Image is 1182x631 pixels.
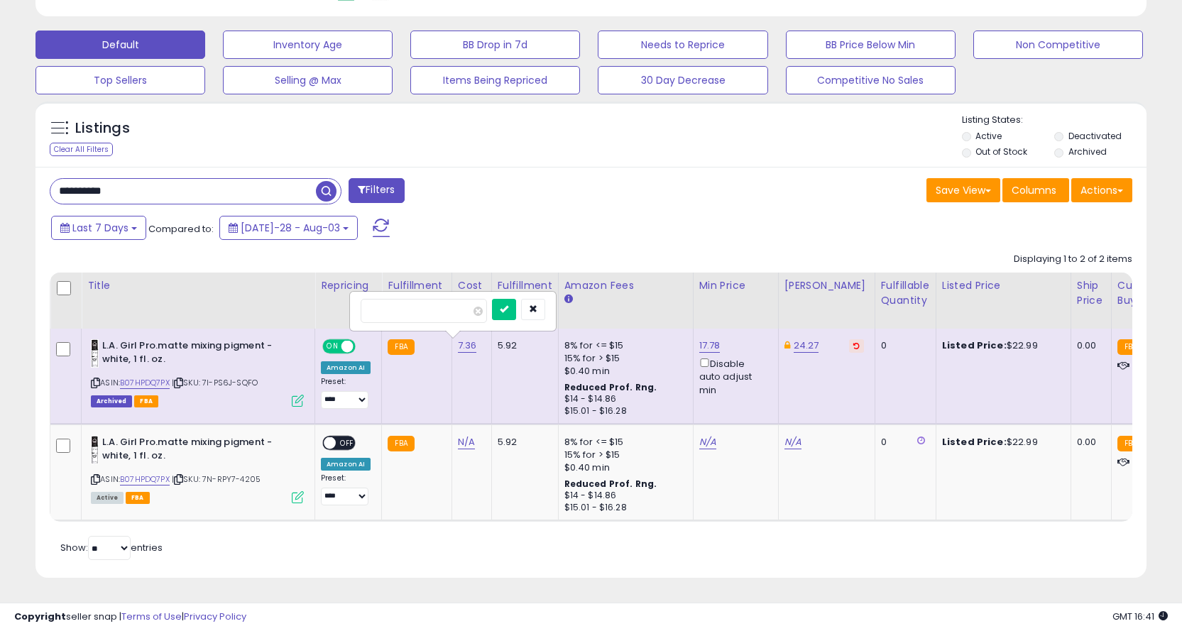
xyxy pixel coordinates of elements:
[336,437,359,449] span: OFF
[91,339,304,405] div: ASIN:
[942,278,1065,293] div: Listed Price
[321,458,371,471] div: Amazon AI
[962,114,1147,127] p: Listing States:
[91,395,132,407] span: Listings that have been deleted from Seller Central
[458,278,486,293] div: Cost
[60,541,163,554] span: Show: entries
[354,341,376,353] span: OFF
[1077,436,1100,449] div: 0.00
[881,436,925,449] div: 0
[35,66,205,94] button: Top Sellers
[973,31,1143,59] button: Non Competitive
[564,449,682,461] div: 15% for > $15
[784,435,801,449] a: N/A
[942,435,1007,449] b: Listed Price:
[14,610,246,624] div: seller snap | |
[51,216,146,240] button: Last 7 Days
[1002,178,1069,202] button: Columns
[1117,339,1144,355] small: FBA
[87,278,309,293] div: Title
[794,339,819,353] a: 24.27
[223,66,393,94] button: Selling @ Max
[321,377,371,409] div: Preset:
[786,31,956,59] button: BB Price Below Min
[564,352,682,365] div: 15% for > $15
[564,365,682,378] div: $0.40 min
[598,66,767,94] button: 30 Day Decrease
[1012,183,1056,197] span: Columns
[498,436,547,449] div: 5.92
[172,473,261,485] span: | SKU: 7N-RPY7-4205
[975,146,1027,158] label: Out of Stock
[134,395,158,407] span: FBA
[564,339,682,352] div: 8% for <= $15
[942,339,1007,352] b: Listed Price:
[498,339,547,352] div: 5.92
[784,278,869,293] div: [PERSON_NAME]
[1068,130,1122,142] label: Deactivated
[699,339,721,353] a: 17.78
[564,381,657,393] b: Reduced Prof. Rng.
[699,356,767,397] div: Disable auto adjust min
[564,461,682,474] div: $0.40 min
[321,278,376,293] div: Repricing
[121,610,182,623] a: Terms of Use
[598,31,767,59] button: Needs to Reprice
[388,436,414,451] small: FBA
[881,339,925,352] div: 0
[91,492,124,504] span: All listings currently available for purchase on Amazon
[321,361,371,374] div: Amazon AI
[241,221,340,235] span: [DATE]-28 - Aug-03
[102,339,275,369] b: L.A. Girl Pro.matte mixing pigment -white, 1 fl. oz.
[91,339,99,368] img: 31PPUJ+FMrL._SL40_.jpg
[564,278,687,293] div: Amazon Fees
[388,339,414,355] small: FBA
[120,473,170,485] a: B07HPDQ7PX
[699,435,716,449] a: N/A
[148,222,214,236] span: Compared to:
[564,502,682,514] div: $15.01 - $16.28
[786,66,956,94] button: Competitive No Sales
[1117,436,1144,451] small: FBA
[321,473,371,505] div: Preset:
[14,610,66,623] strong: Copyright
[120,377,170,389] a: B07HPDQ7PX
[223,31,393,59] button: Inventory Age
[926,178,1000,202] button: Save View
[564,293,573,306] small: Amazon Fees.
[184,610,246,623] a: Privacy Policy
[388,278,445,293] div: Fulfillment
[564,436,682,449] div: 8% for <= $15
[498,278,552,308] div: Fulfillment Cost
[72,221,128,235] span: Last 7 Days
[172,377,258,388] span: | SKU: 7I-PS6J-SQFO
[564,490,682,502] div: $14 - $14.86
[219,216,358,240] button: [DATE]-28 - Aug-03
[35,31,205,59] button: Default
[699,278,772,293] div: Min Price
[458,339,477,353] a: 7.36
[410,66,580,94] button: Items Being Repriced
[1014,253,1132,266] div: Displaying 1 to 2 of 2 items
[1112,610,1168,623] span: 2025-08-11 16:41 GMT
[1077,339,1100,352] div: 0.00
[102,436,275,466] b: L.A. Girl Pro.matte mixing pigment -white, 1 fl. oz.
[942,436,1060,449] div: $22.99
[91,436,304,502] div: ASIN:
[324,341,341,353] span: ON
[1071,178,1132,202] button: Actions
[1077,278,1105,308] div: Ship Price
[942,339,1060,352] div: $22.99
[564,393,682,405] div: $14 - $14.86
[410,31,580,59] button: BB Drop in 7d
[564,405,682,417] div: $15.01 - $16.28
[458,435,475,449] a: N/A
[75,119,130,138] h5: Listings
[50,143,113,156] div: Clear All Filters
[91,436,99,464] img: 31PPUJ+FMrL._SL40_.jpg
[881,278,930,308] div: Fulfillable Quantity
[126,492,150,504] span: FBA
[975,130,1002,142] label: Active
[1068,146,1107,158] label: Archived
[349,178,404,203] button: Filters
